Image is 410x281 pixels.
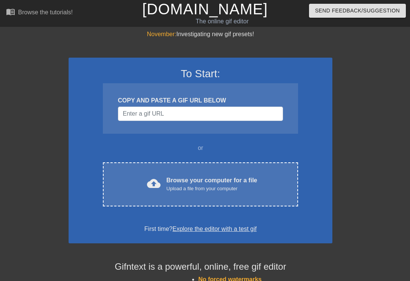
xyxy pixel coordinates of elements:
[167,185,257,192] div: Upload a file from your computer
[142,1,268,17] a: [DOMAIN_NAME]
[147,177,161,190] span: cloud_upload
[147,31,176,37] span: November:
[315,6,400,15] span: Send Feedback/Suggestion
[78,67,323,80] h3: To Start:
[167,176,257,192] div: Browse your computer for a file
[88,144,313,153] div: or
[6,7,73,19] a: Browse the tutorials!
[118,107,283,121] input: Username
[6,7,15,16] span: menu_book
[78,224,323,234] div: First time?
[18,9,73,15] div: Browse the tutorials!
[69,261,332,272] h4: Gifntext is a powerful, online, free gif editor
[173,226,257,232] a: Explore the editor with a test gif
[118,96,283,105] div: COPY AND PASTE A GIF URL BELOW
[69,30,332,39] div: Investigating new gif presets!
[141,17,304,26] div: The online gif editor
[309,4,406,18] button: Send Feedback/Suggestion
